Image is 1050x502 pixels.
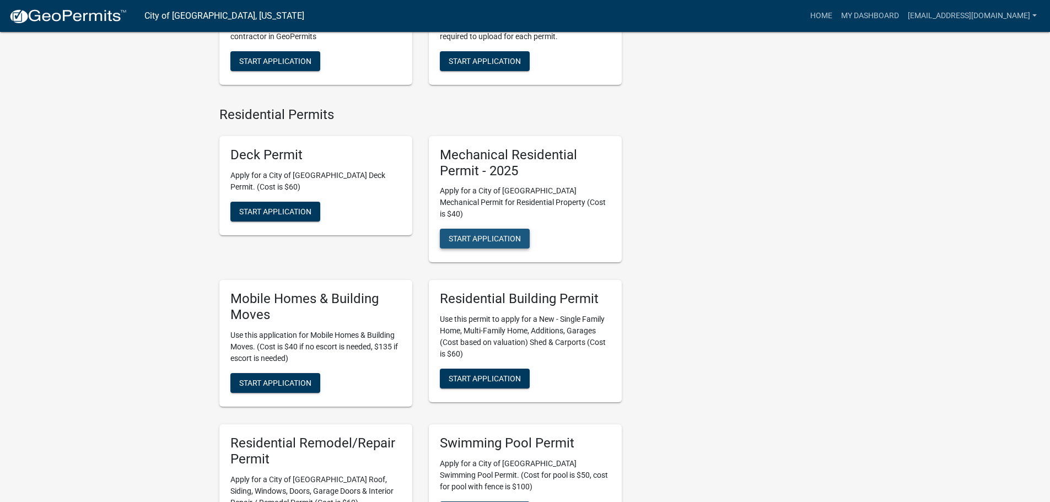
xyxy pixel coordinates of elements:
[230,170,401,193] p: Apply for a City of [GEOGRAPHIC_DATA] Deck Permit. (Cost is $60)
[449,57,521,66] span: Start Application
[440,185,611,220] p: Apply for a City of [GEOGRAPHIC_DATA] Mechanical Permit for Residential Property (Cost is $40)
[230,330,401,364] p: Use this application for Mobile Homes & Building Moves. (Cost is $40 if no escort is needed, $135...
[449,374,521,383] span: Start Application
[440,314,611,360] p: Use this permit to apply for a New - Single Family Home, Multi-Family Home, Additions, Garages (C...
[230,147,401,163] h5: Deck Permit
[806,6,837,26] a: Home
[903,6,1041,26] a: [EMAIL_ADDRESS][DOMAIN_NAME]
[239,379,311,387] span: Start Application
[239,207,311,215] span: Start Application
[440,435,611,451] h5: Swimming Pool Permit
[230,373,320,393] button: Start Application
[440,291,611,307] h5: Residential Building Permit
[440,147,611,179] h5: Mechanical Residential Permit - 2025
[230,202,320,222] button: Start Application
[239,57,311,66] span: Start Application
[144,7,304,25] a: City of [GEOGRAPHIC_DATA], [US_STATE]
[230,51,320,71] button: Start Application
[837,6,903,26] a: My Dashboard
[440,458,611,493] p: Apply for a City of [GEOGRAPHIC_DATA] Swimming Pool Permit. (Cost for pool is $50, cost for pool ...
[219,107,622,123] h4: Residential Permits
[230,291,401,323] h5: Mobile Homes & Building Moves
[440,229,530,249] button: Start Application
[449,234,521,243] span: Start Application
[440,51,530,71] button: Start Application
[440,369,530,388] button: Start Application
[230,435,401,467] h5: Residential Remodel/Repair Permit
